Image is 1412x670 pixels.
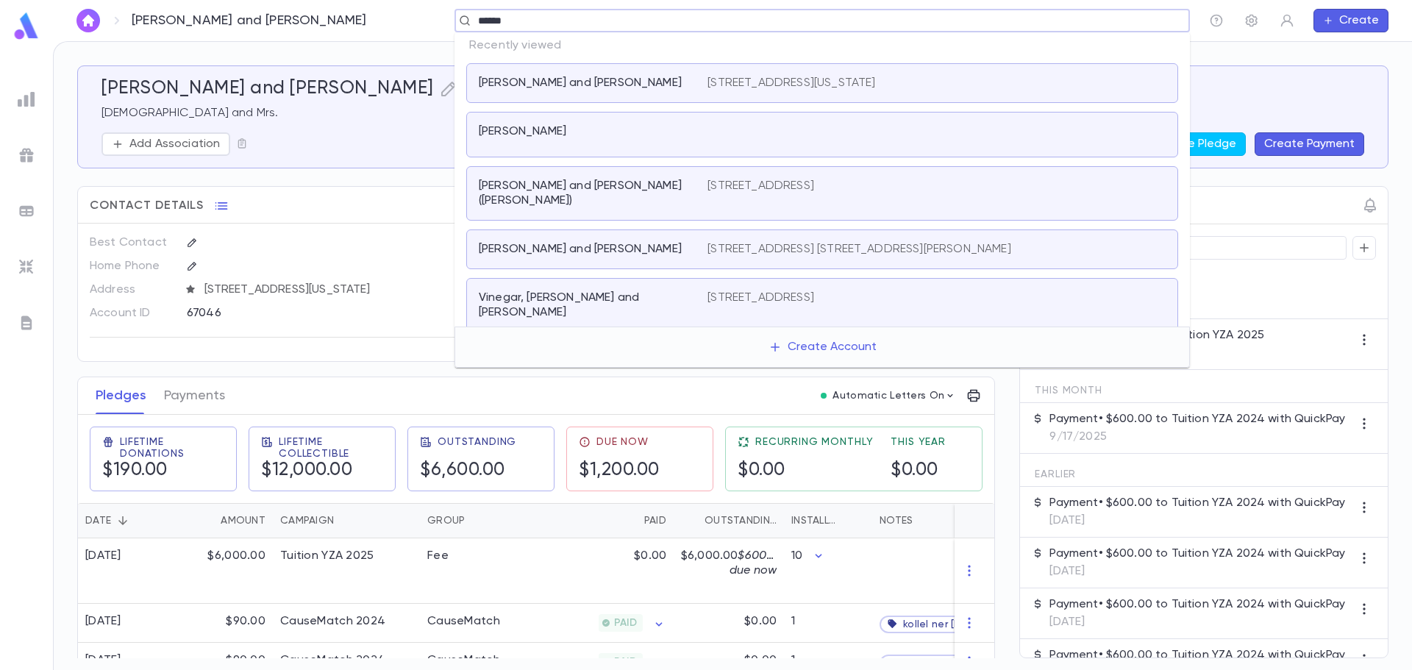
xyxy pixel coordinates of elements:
[1255,132,1364,156] button: Create Payment
[1049,615,1345,630] p: [DATE]
[608,617,643,629] span: PAID
[101,132,230,156] button: Add Association
[1049,597,1345,612] p: Payment • $600.00 to Tuition YZA 2024 with QuickPay
[880,503,913,538] div: Notes
[132,13,367,29] p: [PERSON_NAME] and [PERSON_NAME]
[427,549,449,563] div: Fee
[681,549,777,578] p: $6,000.00
[891,436,946,448] span: This Year
[420,460,505,482] h5: $6,600.00
[634,549,666,563] p: $0.00
[1049,430,1345,444] p: 9/17/2025
[85,503,111,538] div: Date
[621,509,644,532] button: Sort
[1049,564,1345,579] p: [DATE]
[420,503,530,538] div: Group
[197,509,221,532] button: Sort
[705,503,777,538] div: Outstanding
[90,231,174,254] p: Best Contact
[891,460,938,482] h5: $0.00
[199,282,518,297] span: [STREET_ADDRESS][US_STATE]
[791,503,841,538] div: Installments
[579,460,660,482] h5: $1,200.00
[465,509,488,532] button: Sort
[101,106,1364,121] p: [DEMOGRAPHIC_DATA] and Mrs.
[90,302,174,325] p: Account ID
[280,503,334,538] div: Campaign
[707,179,814,193] p: [STREET_ADDRESS]
[755,436,873,448] span: Recurring Monthly
[1049,496,1345,510] p: Payment • $600.00 to Tuition YZA 2024 with QuickPay
[280,614,385,629] div: CauseMatch 2024
[18,90,35,108] img: reports_grey.c525e4749d1bce6a11f5fe2a8de1b229.svg
[530,503,674,538] div: Paid
[872,503,1056,538] div: Notes
[784,604,872,643] div: 1
[1049,546,1345,561] p: Payment • $600.00 to Tuition YZA 2024 with QuickPay
[1035,385,1102,396] span: This Month
[1146,132,1246,156] button: Create Pledge
[681,509,705,532] button: Sort
[644,503,666,538] div: Paid
[85,549,121,563] div: [DATE]
[479,179,690,208] p: [PERSON_NAME] and [PERSON_NAME] ([PERSON_NAME])
[129,137,220,152] p: Add Association
[1049,513,1345,528] p: [DATE]
[221,503,265,538] div: Amount
[427,614,500,629] div: CauseMatch
[334,509,357,532] button: Sort
[273,503,420,538] div: Campaign
[427,653,500,668] div: CauseMatch
[791,549,802,563] p: 10
[757,333,888,361] button: Create Account
[101,78,434,100] h5: [PERSON_NAME] and [PERSON_NAME]
[85,653,121,668] div: [DATE]
[96,377,146,414] button: Pledges
[815,385,962,406] button: Automatic Letters On
[608,656,643,668] span: PAID
[18,314,35,332] img: letters_grey.7941b92b52307dd3b8a917253454ce1c.svg
[479,291,690,320] p: Vinegar, [PERSON_NAME] and [PERSON_NAME]
[280,549,374,563] div: Tuition YZA 2025
[707,291,814,305] p: [STREET_ADDRESS]
[85,614,121,629] div: [DATE]
[438,436,516,448] span: Outstanding
[102,460,168,482] h5: $190.00
[841,509,865,532] button: Sort
[707,242,1010,257] p: [STREET_ADDRESS] [STREET_ADDRESS][PERSON_NAME]
[454,32,1190,59] p: Recently viewed
[744,614,777,629] p: $0.00
[479,242,682,257] p: [PERSON_NAME] and [PERSON_NAME]
[177,538,273,604] div: $6,000.00
[79,15,97,26] img: home_white.a664292cf8c1dea59945f0da9f25487c.svg
[177,503,273,538] div: Amount
[280,653,385,668] div: CauseMatch 2024
[279,436,383,460] span: Lifetime Collectible
[18,146,35,164] img: campaigns_grey.99e729a5f7ee94e3726e6486bddda8f1.svg
[90,199,204,213] span: Contact Details
[784,503,872,538] div: Installments
[738,460,785,482] h5: $0.00
[1313,9,1388,32] button: Create
[479,124,566,139] p: [PERSON_NAME]
[427,503,465,538] div: Group
[18,202,35,220] img: batches_grey.339ca447c9d9533ef1741baa751efc33.svg
[111,509,135,532] button: Sort
[90,254,174,278] p: Home Phone
[903,657,1012,669] span: yeshiva zichron aryeh
[78,503,177,538] div: Date
[903,619,1019,630] span: kollel ner [PERSON_NAME]
[1049,648,1345,663] p: Payment • $600.00 to Tuition YZA 2024 with QuickPay
[164,377,225,414] button: Payments
[832,390,944,402] p: Automatic Letters On
[730,550,785,577] span: $600.00 due now
[1049,412,1345,427] p: Payment • $600.00 to Tuition YZA 2024 with QuickPay
[177,604,273,643] div: $90.00
[596,436,649,448] span: Due Now
[90,278,174,302] p: Address
[261,460,352,482] h5: $12,000.00
[1035,468,1076,480] span: Earlier
[744,653,777,668] p: $0.00
[479,76,682,90] p: [PERSON_NAME] and [PERSON_NAME]
[18,258,35,276] img: imports_grey.530a8a0e642e233f2baf0ef88e8c9fcb.svg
